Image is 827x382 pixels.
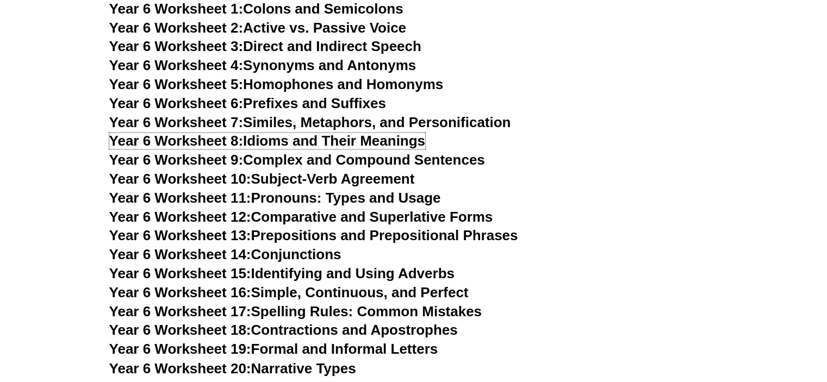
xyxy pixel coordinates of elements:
[109,303,482,320] a: Year 6 Worksheet 17:Spelling Rules: Common Mistakes
[109,227,251,243] span: Year 6 Worksheet 13:
[109,1,244,17] span: Year 6 Worksheet 1:
[109,322,458,338] a: Year 6 Worksheet 18:Contractions and Apostrophes
[109,1,403,17] a: Year 6 Worksheet 1:Colons and Semicolons
[109,209,493,225] a: Year 6 Worksheet 12:Comparative and Superlative Forms
[109,38,244,54] span: Year 6 Worksheet 3:
[109,246,341,262] a: Year 6 Worksheet 14:Conjunctions
[109,246,251,262] span: Year 6 Worksheet 14:
[109,360,251,376] span: Year 6 Worksheet 20:
[109,38,421,54] a: Year 6 Worksheet 3:Direct and Indirect Speech
[109,360,356,376] a: Year 6 Worksheet 20:Narrative Types
[109,114,511,130] a: Year 6 Worksheet 7:Similes, Metaphors, and Personification
[109,133,244,149] span: Year 6 Worksheet 8:
[109,303,251,320] span: Year 6 Worksheet 17:
[646,260,827,382] iframe: Chat Widget
[109,20,406,36] a: Year 6 Worksheet 2:Active vs. Passive Voice
[109,57,244,73] span: Year 6 Worksheet 4:
[109,20,244,36] span: Year 6 Worksheet 2:
[109,114,244,130] span: Year 6 Worksheet 7:
[109,209,251,225] span: Year 6 Worksheet 12:
[109,171,251,187] span: Year 6 Worksheet 10:
[109,76,244,92] span: Year 6 Worksheet 5:
[109,227,518,243] a: Year 6 Worksheet 13:Prepositions and Prepositional Phrases
[109,95,244,111] span: Year 6 Worksheet 6:
[109,265,455,281] a: Year 6 Worksheet 15:Identifying and Using Adverbs
[109,171,415,187] a: Year 6 Worksheet 10:Subject-Verb Agreement
[109,341,251,357] span: Year 6 Worksheet 19:
[109,133,425,149] a: Year 6 Worksheet 8:Idioms and Their Meanings
[109,95,386,111] a: Year 6 Worksheet 6:Prefixes and Suffixes
[109,152,244,168] span: Year 6 Worksheet 9:
[109,190,251,206] span: Year 6 Worksheet 11:
[109,190,441,206] a: Year 6 Worksheet 11:Pronouns: Types and Usage
[109,57,416,73] a: Year 6 Worksheet 4:Synonyms and Antonyms
[109,284,251,300] span: Year 6 Worksheet 16:
[109,341,438,357] a: Year 6 Worksheet 19:Formal and Informal Letters
[109,76,444,92] a: Year 6 Worksheet 5:Homophones and Homonyms
[109,265,251,281] span: Year 6 Worksheet 15:
[109,152,485,168] a: Year 6 Worksheet 9:Complex and Compound Sentences
[109,322,251,338] span: Year 6 Worksheet 18:
[109,284,469,300] a: Year 6 Worksheet 16:Simple, Continuous, and Perfect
